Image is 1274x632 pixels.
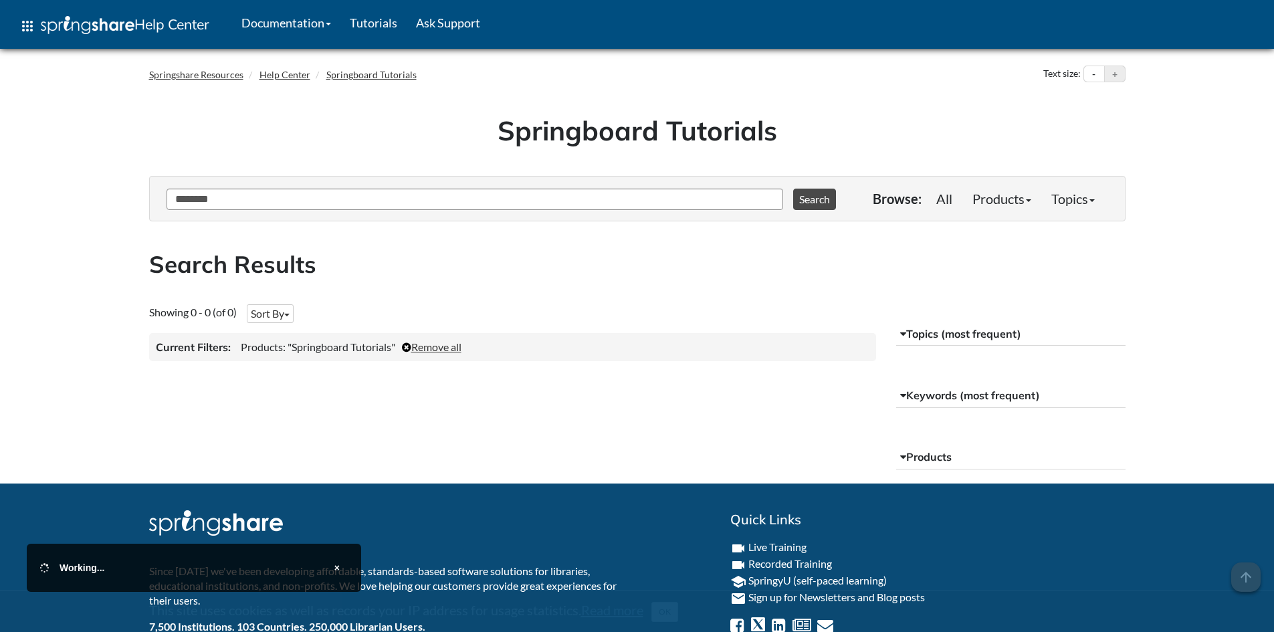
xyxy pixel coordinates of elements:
button: Increase text size [1105,66,1125,82]
a: Topics [1041,185,1105,212]
button: Sort By [247,304,294,323]
span: Help Center [134,15,209,33]
p: Browse: [873,189,922,208]
div: Text size: [1041,66,1083,83]
span: Showing 0 - 0 (of 0) [149,306,237,318]
span: Working... [60,562,104,573]
a: Help Center [259,69,310,80]
img: Springshare [41,16,134,34]
a: Ask Support [407,6,490,39]
p: Since [DATE] we've been developing affordable, standards-based software solutions for libraries, ... [149,564,627,609]
i: videocam [730,540,746,556]
h2: Search Results [149,248,1126,281]
a: Springshare Resources [149,69,243,80]
a: Documentation [232,6,340,39]
a: SpringyU (self-paced learning) [748,574,887,587]
button: Close [326,557,348,578]
button: Decrease text size [1084,66,1104,82]
span: "Springboard Tutorials" [288,340,395,353]
a: Read more [581,602,643,618]
span: Products: [241,340,286,353]
a: All [926,185,962,212]
a: Springboard Tutorials [326,69,417,80]
a: Recorded Training [748,557,832,570]
button: Keywords (most frequent) [896,384,1126,408]
i: school [730,574,746,590]
a: apps Help Center [10,6,219,46]
button: Search [793,189,836,210]
h2: Quick Links [730,510,1126,529]
a: Tutorials [340,6,407,39]
div: This site uses cookies as well as records your IP address for usage statistics. [136,601,1139,622]
button: Products [896,445,1126,469]
i: videocam [730,557,746,573]
a: Remove all [402,340,461,353]
button: Close [651,602,678,622]
a: Sign up for Newsletters and Blog posts [748,591,925,603]
a: Products [962,185,1041,212]
a: Live Training [748,540,807,553]
a: arrow_upward [1231,564,1261,580]
h1: Springboard Tutorials [159,112,1116,149]
img: Springshare [149,510,283,536]
span: arrow_upward [1231,562,1261,592]
span: apps [19,18,35,34]
h3: Current Filters [156,340,231,354]
i: email [730,591,746,607]
button: Topics (most frequent) [896,322,1126,346]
